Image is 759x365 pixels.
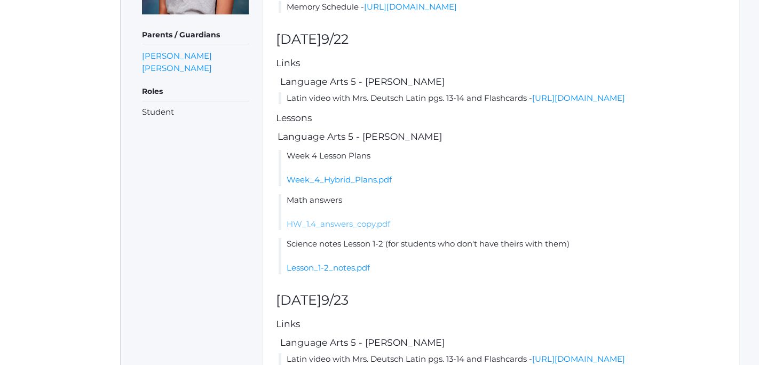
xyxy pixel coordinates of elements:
a: [PERSON_NAME] [142,62,212,74]
h5: Links [276,319,726,329]
li: Week 4 Lesson Plans [279,150,726,186]
h5: Links [276,58,726,68]
li: Latin video with Mrs. Deutsch Latin pgs. 13-14 and Flashcards - [279,92,726,105]
a: HW_1.4_answers_copy.pdf [287,219,390,229]
li: Memory Schedule - [279,1,726,13]
li: Science notes Lesson 1-2 (for students who don't have theirs with them) [279,238,726,274]
span: 9/22 [321,31,349,47]
li: Math answers [279,194,726,231]
a: [URL][DOMAIN_NAME] [364,2,457,12]
a: [PERSON_NAME] [142,50,212,62]
h5: Language Arts 5 - [PERSON_NAME] [279,338,726,348]
a: [URL][DOMAIN_NAME] [532,93,625,103]
a: Week_4_Hybrid_Plans.pdf [287,174,392,185]
h5: Language Arts 5 - [PERSON_NAME] [279,77,726,87]
h5: Lessons [276,113,726,123]
h2: [DATE] [276,293,726,308]
li: Student [142,106,249,118]
h5: Roles [142,83,249,101]
span: 9/23 [321,292,349,308]
h5: Parents / Guardians [142,26,249,44]
a: Lesson_1-2_notes.pdf [287,263,370,273]
h2: [DATE] [276,32,726,47]
a: [URL][DOMAIN_NAME] [532,354,625,364]
h5: Language Arts 5 - [PERSON_NAME] [276,132,726,142]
